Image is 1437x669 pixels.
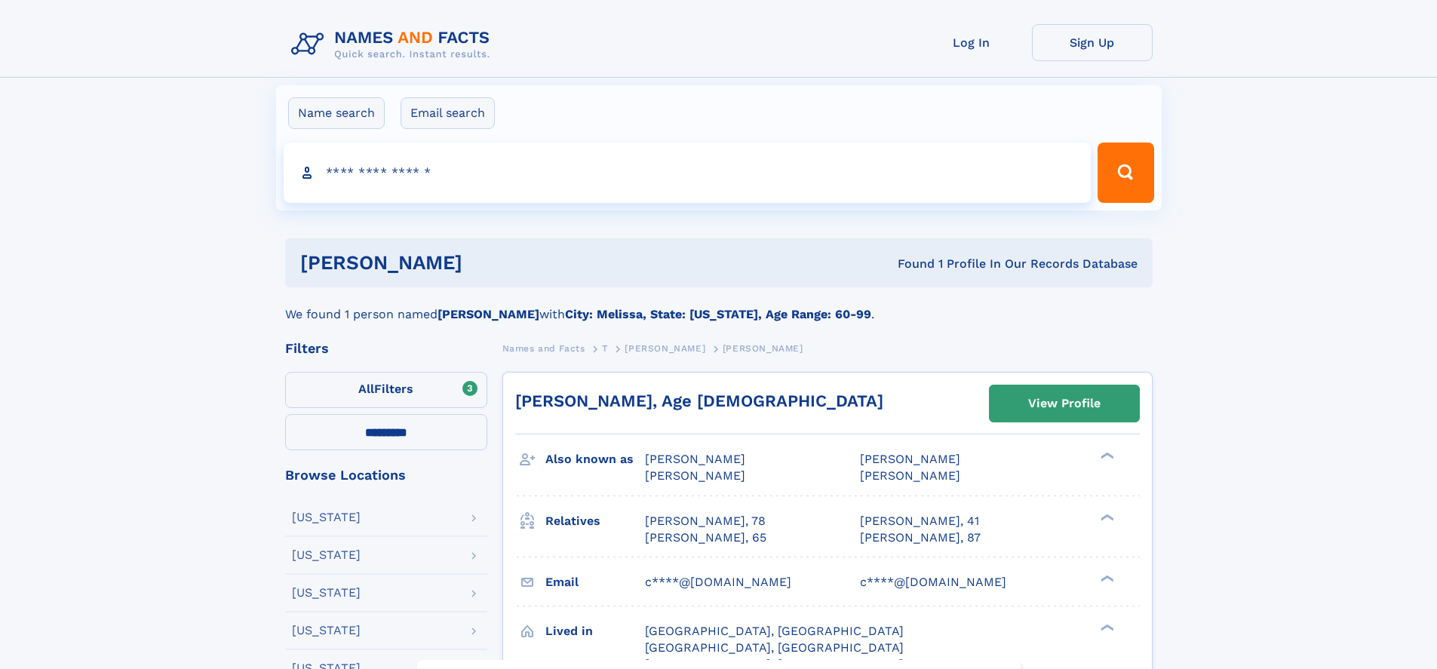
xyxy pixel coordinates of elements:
[625,343,705,354] span: [PERSON_NAME]
[911,24,1032,61] a: Log In
[292,587,361,599] div: [US_STATE]
[645,640,904,655] span: [GEOGRAPHIC_DATA], [GEOGRAPHIC_DATA]
[438,307,539,321] b: [PERSON_NAME]
[1097,573,1115,583] div: ❯
[358,382,374,396] span: All
[300,253,680,272] h1: [PERSON_NAME]
[285,342,487,355] div: Filters
[1097,622,1115,632] div: ❯
[284,143,1092,203] input: search input
[860,529,981,546] a: [PERSON_NAME], 87
[1097,451,1115,461] div: ❯
[625,339,705,358] a: [PERSON_NAME]
[1028,386,1101,421] div: View Profile
[645,529,766,546] a: [PERSON_NAME], 65
[645,513,766,529] a: [PERSON_NAME], 78
[545,447,645,472] h3: Also known as
[292,511,361,523] div: [US_STATE]
[860,513,979,529] a: [PERSON_NAME], 41
[545,618,645,644] h3: Lived in
[645,468,745,483] span: [PERSON_NAME]
[645,624,904,638] span: [GEOGRAPHIC_DATA], [GEOGRAPHIC_DATA]
[1097,512,1115,522] div: ❯
[292,549,361,561] div: [US_STATE]
[990,385,1139,422] a: View Profile
[1032,24,1153,61] a: Sign Up
[285,24,502,65] img: Logo Names and Facts
[545,508,645,534] h3: Relatives
[723,343,803,354] span: [PERSON_NAME]
[502,339,585,358] a: Names and Facts
[285,372,487,408] label: Filters
[292,625,361,637] div: [US_STATE]
[285,287,1153,324] div: We found 1 person named with .
[680,256,1138,272] div: Found 1 Profile In Our Records Database
[860,468,960,483] span: [PERSON_NAME]
[288,97,385,129] label: Name search
[860,452,960,466] span: [PERSON_NAME]
[565,307,871,321] b: City: Melissa, State: [US_STATE], Age Range: 60-99
[515,391,883,410] a: [PERSON_NAME], Age [DEMOGRAPHIC_DATA]
[602,343,608,354] span: T
[285,468,487,482] div: Browse Locations
[545,569,645,595] h3: Email
[645,452,745,466] span: [PERSON_NAME]
[602,339,608,358] a: T
[1098,143,1153,203] button: Search Button
[401,97,495,129] label: Email search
